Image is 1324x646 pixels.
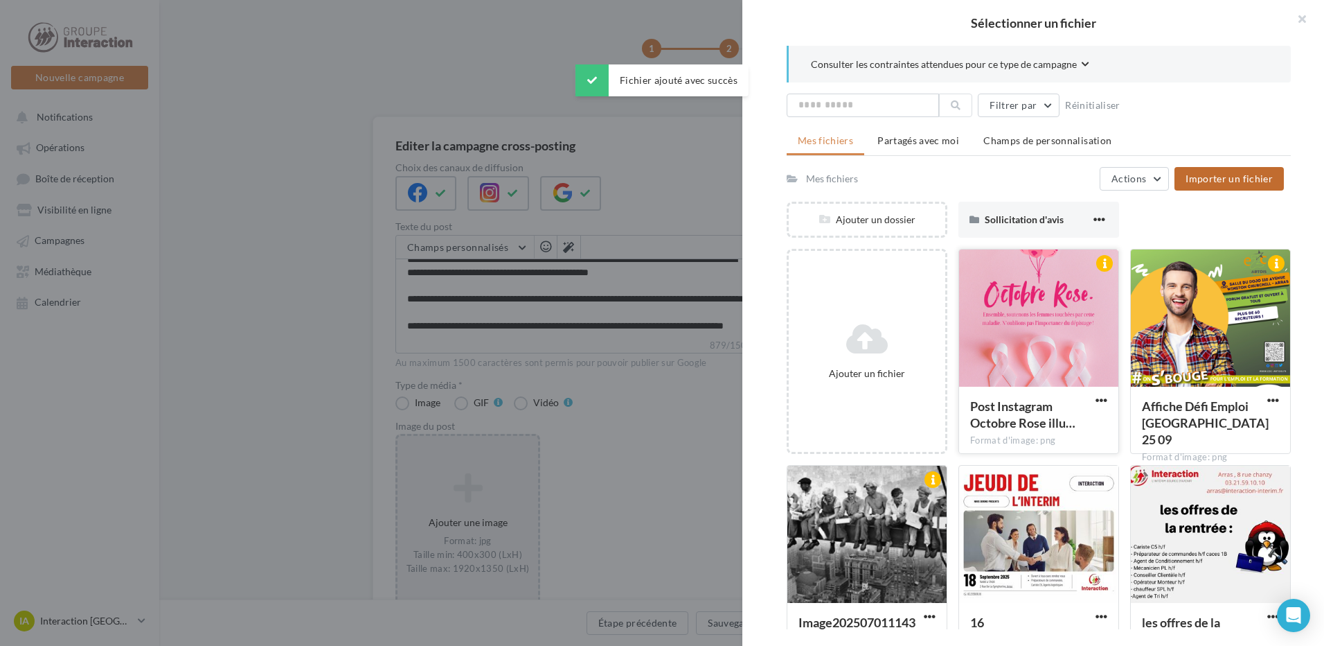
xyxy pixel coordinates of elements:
[970,615,984,630] span: 16
[1100,167,1169,191] button: Actions
[983,134,1111,146] span: Champs de personnalisation
[806,172,858,186] div: Mes fichiers
[877,134,959,146] span: Partagés avec moi
[1111,173,1146,184] span: Actions
[985,213,1064,225] span: Sollicitation d'avis
[798,134,853,146] span: Mes fichiers
[789,213,945,227] div: Ajouter un dossier
[1174,167,1284,191] button: Importer un fichier
[970,435,1107,447] div: Format d'image: png
[1059,97,1126,114] button: Réinitialiser
[1186,173,1273,184] span: Importer un fichier
[764,17,1302,29] h2: Sélectionner un fichier
[811,58,1077,71] span: Consulter les contraintes attendues pour ce type de campagne
[794,367,940,381] div: Ajouter un fichier
[1142,399,1269,447] span: Affiche Défi Emploi Arras 25 09
[1277,599,1310,632] div: Open Intercom Messenger
[811,57,1089,74] button: Consulter les contraintes attendues pour ce type de campagne
[1142,451,1279,464] div: Format d'image: png
[575,64,749,96] div: Fichier ajouté avec succès
[978,94,1059,117] button: Filtrer par
[970,399,1075,430] span: Post Instagram Octobre Rose illustration moderne rose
